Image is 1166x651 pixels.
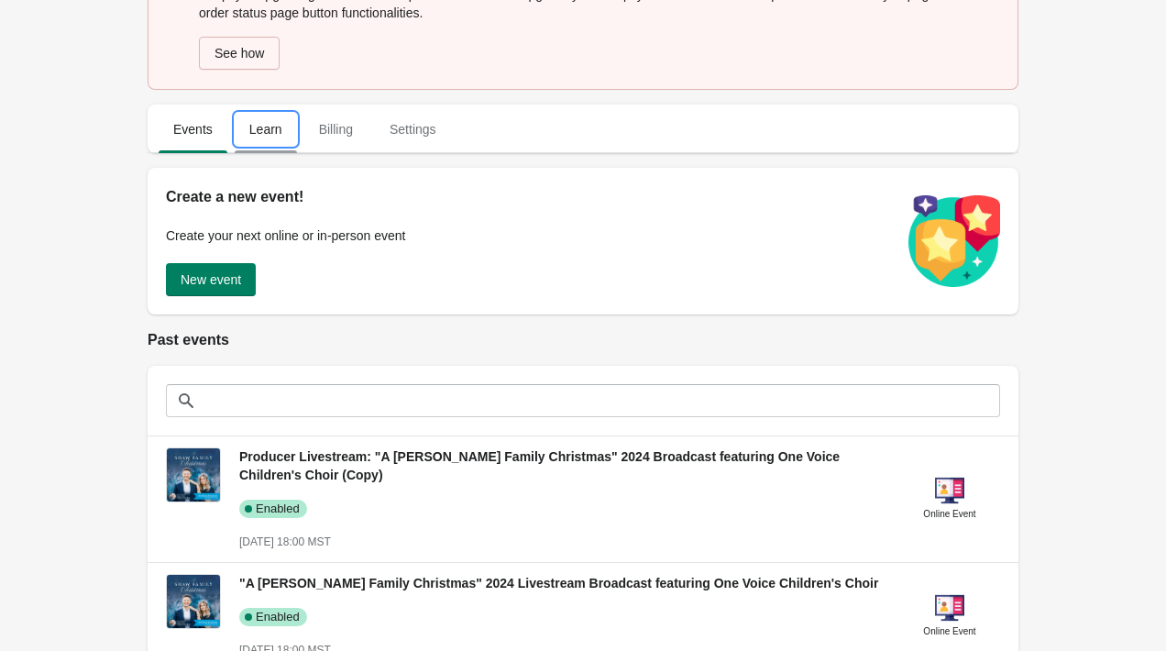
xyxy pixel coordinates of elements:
div: Online Event [923,623,975,641]
span: "A [PERSON_NAME] Family Christmas" 2024 Livestream Broadcast featuring One Voice Children's Choir [239,576,878,590]
span: Enabled [256,502,300,516]
img: online-event-5d64391802a09ceff1f8b055f10f5880.png [935,593,964,623]
p: Create your next online or in-person event [166,226,890,245]
span: Events [159,113,227,146]
span: New event [181,272,241,287]
span: Billing [304,113,368,146]
span: Producer Livestream: "A [PERSON_NAME] Family Christmas" 2024 Broadcast featuring One Voice Childr... [239,449,840,482]
span: Learn [235,113,297,146]
span: [DATE] 18:00 MST [239,535,331,548]
span: Settings [375,113,451,146]
h2: Create a new event! [166,186,890,208]
span: Enabled [256,610,300,624]
button: See how [199,37,280,70]
img: online-event-5d64391802a09ceff1f8b055f10f5880.png [935,476,964,505]
img: "A Shaw Family Christmas" 2024 Livestream Broadcast featuring One Voice Children's Choir [167,575,220,628]
img: Producer Livestream: "A Shaw Family Christmas" 2024 Broadcast featuring One Voice Children's Choi... [167,448,220,502]
button: New event [166,263,256,296]
h2: Past events [148,329,1018,351]
div: Online Event [923,505,975,524]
